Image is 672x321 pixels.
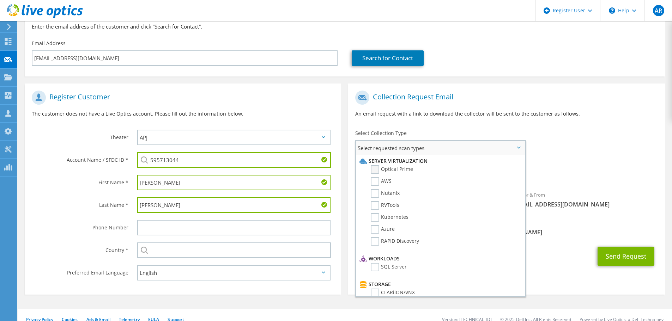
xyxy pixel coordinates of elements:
[32,175,128,186] label: First Name *
[32,242,128,254] label: Country *
[598,247,654,266] button: Send Request
[32,130,128,141] label: Theater
[32,110,334,118] p: The customer does not have a Live Optics account. Please fill out the information below.
[514,200,658,208] span: [EMAIL_ADDRESS][DOMAIN_NAME]
[32,40,66,47] label: Email Address
[371,237,419,246] label: RAPID Discovery
[371,263,407,271] label: SQL Server
[609,7,615,14] svg: \n
[32,265,128,276] label: Preferred Email Language
[371,213,408,222] label: Kubernetes
[358,254,521,263] li: Workloads
[371,225,395,234] label: Azure
[653,5,664,16] span: AR
[355,110,658,118] p: An email request with a link to download the collector will be sent to the customer as follows.
[348,158,665,184] div: Requested Collections
[371,177,392,186] label: AWS
[371,165,413,174] label: Optical Prime
[371,189,400,198] label: Nutanix
[32,23,658,30] h3: Enter the email address of the customer and click “Search for Contact”.
[358,157,521,165] li: Server Virtualization
[358,280,521,289] li: Storage
[507,187,665,212] div: Sender & From
[348,215,665,240] div: CC & Reply To
[32,91,331,105] h1: Register Customer
[371,201,399,210] label: RVTools
[355,91,654,105] h1: Collection Request Email
[32,152,128,163] label: Account Name / SFDC ID *
[32,197,128,209] label: Last Name *
[355,130,407,137] label: Select Collection Type
[32,220,128,231] label: Phone Number
[356,141,525,155] span: Select requested scan types
[352,50,424,66] a: Search for Contact
[348,187,507,212] div: To
[371,289,415,297] label: CLARiiON/VNX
